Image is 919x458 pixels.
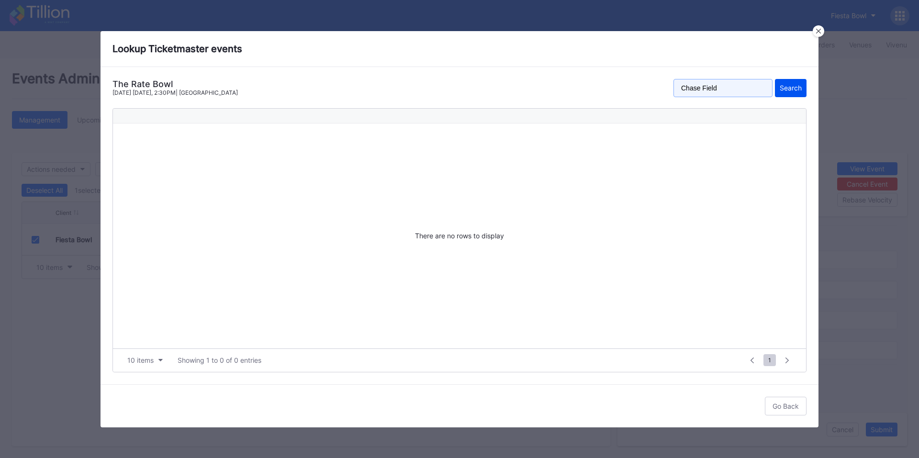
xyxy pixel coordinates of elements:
[127,356,154,364] div: 10 items
[780,84,802,92] div: Search
[673,79,773,97] input: Search term
[765,397,807,415] button: Go Back
[773,402,799,410] div: Go Back
[112,79,238,89] div: The Rate Bowl
[123,354,168,367] button: 10 items
[775,79,807,97] button: Search
[101,31,818,67] div: Lookup Ticketmaster events
[112,89,238,96] div: [DATE] [DATE], 2:30PM | [GEOGRAPHIC_DATA]
[178,356,261,364] div: Showing 1 to 0 of 0 entries
[113,123,806,348] div: There are no rows to display
[763,354,776,366] span: 1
